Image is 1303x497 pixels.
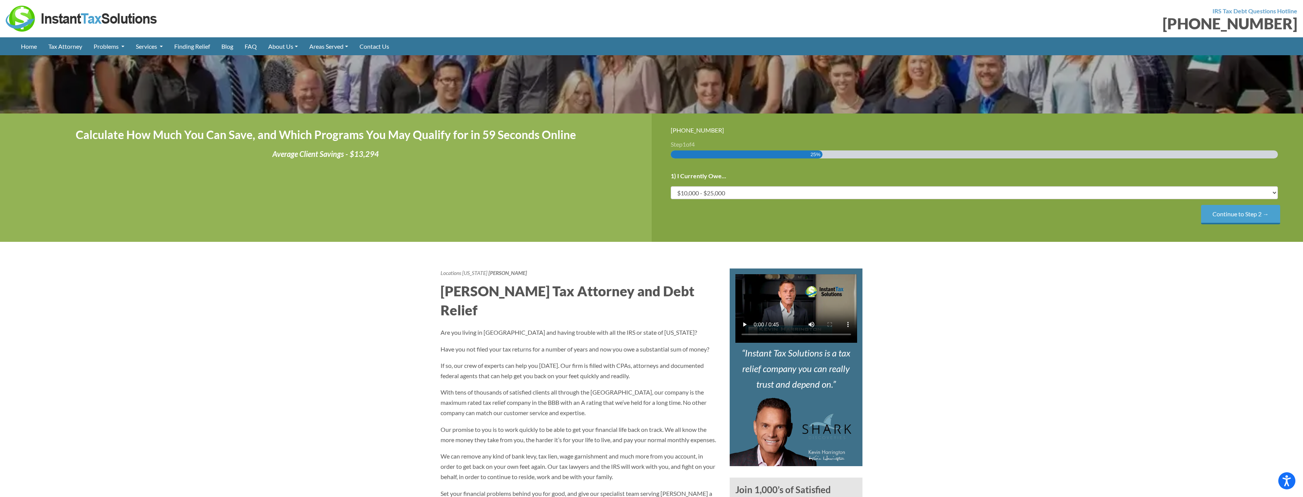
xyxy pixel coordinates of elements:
[169,37,216,55] a: Finding Relief
[441,360,718,381] p: If so, our crew of experts can help you [DATE]. Our firm is filled with CPAs, attorneys and docum...
[6,6,158,32] img: Instant Tax Solutions Logo
[239,37,263,55] a: FAQ
[1201,205,1280,224] input: Continue to Step 2 →
[43,37,88,55] a: Tax Attorney
[263,37,304,55] a: About Us
[671,172,726,180] label: 1) I Currently Owe...
[272,149,379,158] i: Average Client Savings - $13,294
[742,347,850,390] i: Instant Tax Solutions is a tax relief company you can really trust and depend on.
[354,37,395,55] a: Contact Us
[657,16,1298,31] div: [PHONE_NUMBER]
[441,387,718,418] p: With tens of thousands of satisfied clients all through the [GEOGRAPHIC_DATA], our company is the...
[441,270,461,276] a: Locations
[19,125,633,144] h4: Calculate How Much You Can Save, and Which Programs You May Qualify for in 59 Seconds Online
[15,37,43,55] a: Home
[304,37,354,55] a: Areas Served
[488,270,527,276] strong: [PERSON_NAME]
[441,327,718,337] p: Are you living in [GEOGRAPHIC_DATA] and having trouble with all the IRS or state of [US_STATE]?
[441,451,718,482] p: We can remove any kind of bank levy, tax lien, wage garnishment and much more from you account, i...
[88,37,130,55] a: Problems
[683,141,686,148] span: 1
[130,37,169,55] a: Services
[811,150,821,158] span: 25%
[671,141,1284,147] h3: Step of
[1212,7,1297,14] strong: IRS Tax Debt Questions Hotline
[441,281,718,320] h2: [PERSON_NAME] Tax Attorney and Debt Relief
[441,344,718,354] p: Have you not filed your tax returns for a number of years and now you owe a substantial sum of mo...
[462,270,487,276] a: [US_STATE]
[441,424,718,445] p: Our promise to you is to work quickly to be able to get your financial life back on track. We all...
[691,141,695,148] span: 4
[730,398,851,466] img: Kevin Harrington
[6,14,158,21] a: Instant Tax Solutions Logo
[216,37,239,55] a: Blog
[671,125,1284,135] div: [PHONE_NUMBER]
